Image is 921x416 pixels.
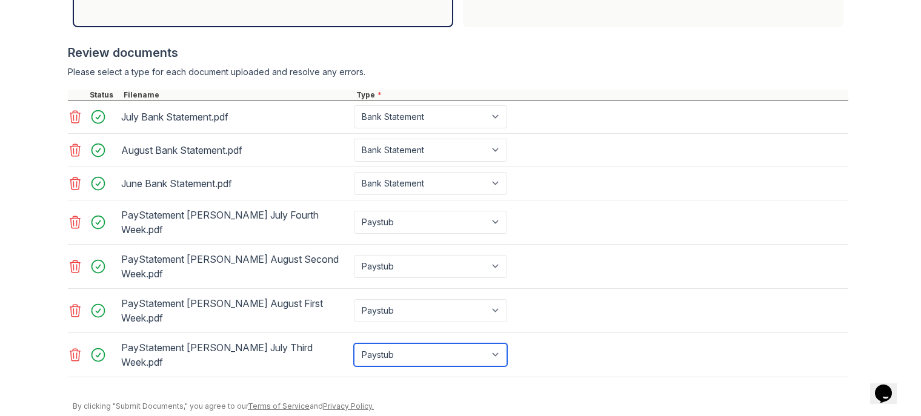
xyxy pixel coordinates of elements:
[68,44,848,61] div: Review documents
[73,401,848,411] div: By clicking "Submit Documents," you agree to our and
[121,107,349,127] div: July Bank Statement.pdf
[68,66,848,78] div: Please select a type for each document uploaded and resolve any errors.
[870,368,909,404] iframe: chat widget
[354,90,848,100] div: Type
[121,174,349,193] div: June Bank Statement.pdf
[87,90,121,100] div: Status
[121,140,349,160] div: August Bank Statement.pdf
[121,90,354,100] div: Filename
[121,338,349,372] div: PayStatement [PERSON_NAME] July Third Week.pdf
[121,249,349,283] div: PayStatement [PERSON_NAME] August Second Week.pdf
[121,205,349,239] div: PayStatement [PERSON_NAME] July Fourth Week.pdf
[248,401,310,411] a: Terms of Service
[121,294,349,328] div: PayStatement [PERSON_NAME] August First Week.pdf
[323,401,374,411] a: Privacy Policy.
